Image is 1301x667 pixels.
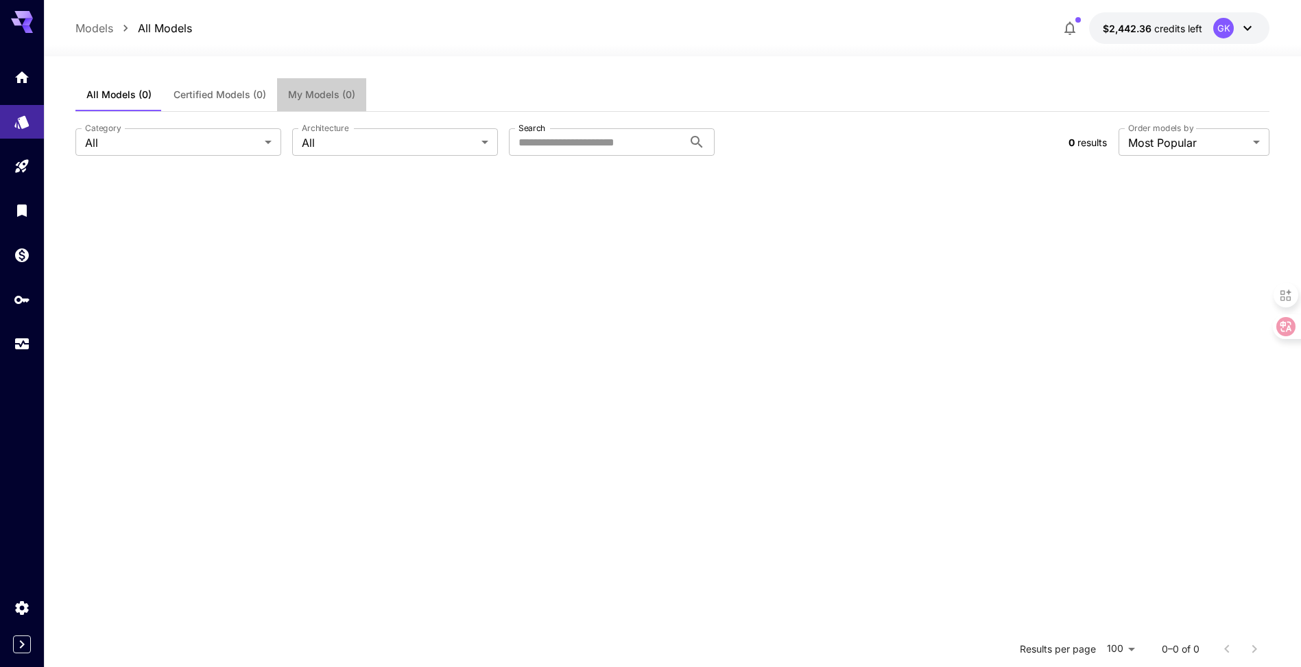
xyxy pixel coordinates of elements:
[75,20,113,36] a: Models
[1128,122,1193,134] label: Order models by
[13,635,31,653] button: Expand sidebar
[138,20,192,36] a: All Models
[1101,639,1140,659] div: 100
[518,122,545,134] label: Search
[14,291,30,308] div: API Keys
[1213,18,1234,38] div: GK
[1020,642,1096,656] p: Results per page
[14,202,30,219] div: Library
[174,89,266,101] span: Certified Models (0)
[1069,137,1075,148] span: 0
[302,122,348,134] label: Architecture
[14,599,30,616] div: Settings
[302,134,476,151] span: All
[1103,21,1202,36] div: $2,442.35726
[85,122,121,134] label: Category
[14,246,30,264] div: Wallet
[14,110,30,128] div: Models
[14,158,30,175] div: Playground
[1154,23,1202,34] span: credits left
[1103,23,1154,34] span: $2,442.36
[1077,137,1107,148] span: results
[75,20,192,36] nav: breadcrumb
[1128,134,1248,151] span: Most Popular
[14,336,30,353] div: Usage
[14,69,30,86] div: Home
[1162,642,1199,656] p: 0–0 of 0
[288,89,355,101] span: My Models (0)
[86,89,152,101] span: All Models (0)
[1089,12,1269,44] button: $2,442.35726GK
[85,134,259,151] span: All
